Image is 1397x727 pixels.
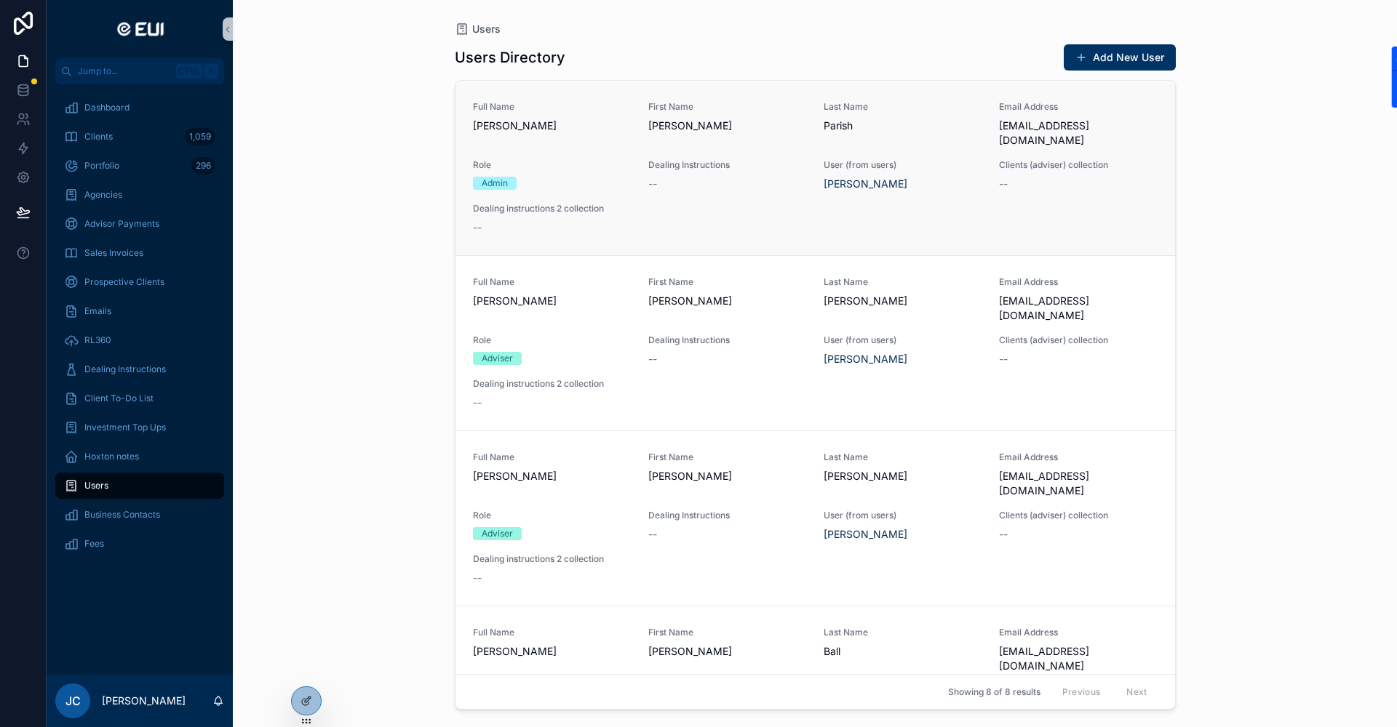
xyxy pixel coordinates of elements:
span: Clients (adviser) collection [999,159,1157,171]
a: [PERSON_NAME] [824,177,907,191]
a: Sales Invoices [55,240,224,266]
span: Users [84,480,108,491]
a: RL360 [55,327,224,353]
span: [EMAIL_ADDRESS][DOMAIN_NAME] [999,644,1157,673]
span: Last Name [824,276,982,288]
span: Emails [84,305,111,317]
span: -- [999,527,1008,542]
span: Parish [824,119,982,133]
span: [PERSON_NAME] [473,469,631,483]
a: Users [455,22,501,36]
h1: Users Directory [455,47,565,68]
span: Full Name [473,276,631,288]
span: User (from users) [824,334,982,346]
span: [PERSON_NAME] [824,469,982,483]
a: Emails [55,298,224,324]
div: Adviser [482,527,513,540]
span: Clients (adviser) collection [999,510,1157,521]
a: Users [55,473,224,499]
span: Client To-Do List [84,393,154,404]
a: [PERSON_NAME] [824,527,907,542]
span: -- [473,571,482,585]
a: Prospective Clients [55,269,224,295]
span: Prospective Clients [84,276,164,288]
a: Fees [55,531,224,557]
span: Clients [84,131,113,142]
span: Agencies [84,189,122,201]
span: Sales Invoices [84,247,143,259]
div: 1,059 [185,128,215,145]
a: [PERSON_NAME] [824,352,907,366]
span: [PERSON_NAME] [473,644,631,659]
span: [PERSON_NAME] [648,469,806,483]
span: Dealing Instructions [648,159,806,171]
span: -- [648,527,657,542]
span: First Name [648,101,806,113]
span: Email Address [999,101,1157,113]
span: -- [473,220,482,235]
span: Email Address [999,627,1157,638]
a: Portfolio296 [55,153,224,179]
span: Role [473,510,631,521]
span: Business Contacts [84,509,160,521]
span: User (from users) [824,510,982,521]
span: Investment Top Ups [84,422,166,433]
span: [PERSON_NAME] [648,644,806,659]
span: First Name [648,451,806,463]
span: [PERSON_NAME] [824,294,982,308]
span: Dealing instructions 2 collection [473,553,631,565]
span: Role [473,334,631,346]
span: Full Name [473,627,631,638]
div: scrollable content [47,84,233,576]
span: Dealing instructions 2 collection [473,203,631,214]
span: Fees [84,538,104,550]
span: First Name [648,627,806,638]
span: Dashboard [84,102,130,113]
span: Advisor Payments [84,218,159,230]
a: Agencies [55,182,224,208]
span: Dealing Instructions [648,334,806,346]
span: [PERSON_NAME] [648,119,806,133]
span: Last Name [824,451,982,463]
span: Full Name [473,101,631,113]
p: [PERSON_NAME] [102,694,186,708]
a: Advisor Payments [55,211,224,237]
span: Portfolio [84,160,119,172]
span: Dealing Instructions [648,510,806,521]
a: Full Name[PERSON_NAME]First Name[PERSON_NAME]Last Name[PERSON_NAME]Email Address[EMAIL_ADDRESS][D... [455,430,1175,606]
a: Clients1,059 [55,124,224,150]
span: K [205,65,217,77]
span: RL360 [84,334,111,346]
span: [PERSON_NAME] [473,119,631,133]
span: -- [999,352,1008,366]
span: Ball [824,644,982,659]
span: Users [472,22,501,36]
span: [PERSON_NAME] [473,294,631,308]
span: Dealing instructions 2 collection [473,378,631,390]
a: Business Contacts [55,502,224,528]
a: Dashboard [55,95,224,121]
span: Dealing Instructions [84,363,166,375]
span: [EMAIL_ADDRESS][DOMAIN_NAME] [999,294,1157,323]
a: Full Name[PERSON_NAME]First Name[PERSON_NAME]Last NameParishEmail Address[EMAIL_ADDRESS][DOMAIN_N... [455,81,1175,255]
span: Ctrl [176,64,202,79]
span: Clients (adviser) collection [999,334,1157,346]
span: Last Name [824,101,982,113]
span: Full Name [473,451,631,463]
span: User (from users) [824,159,982,171]
span: -- [999,177,1008,191]
span: Role [473,159,631,171]
span: Showing 8 of 8 results [948,686,1040,698]
span: -- [473,395,482,410]
span: -- [648,177,657,191]
a: Client To-Do List [55,385,224,411]
button: Add New User [1064,44,1176,71]
span: [EMAIL_ADDRESS][DOMAIN_NAME] [999,469,1157,498]
span: [EMAIL_ADDRESS][DOMAIN_NAME] [999,119,1157,148]
span: Jump to... [78,65,170,77]
span: [PERSON_NAME] [648,294,806,308]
